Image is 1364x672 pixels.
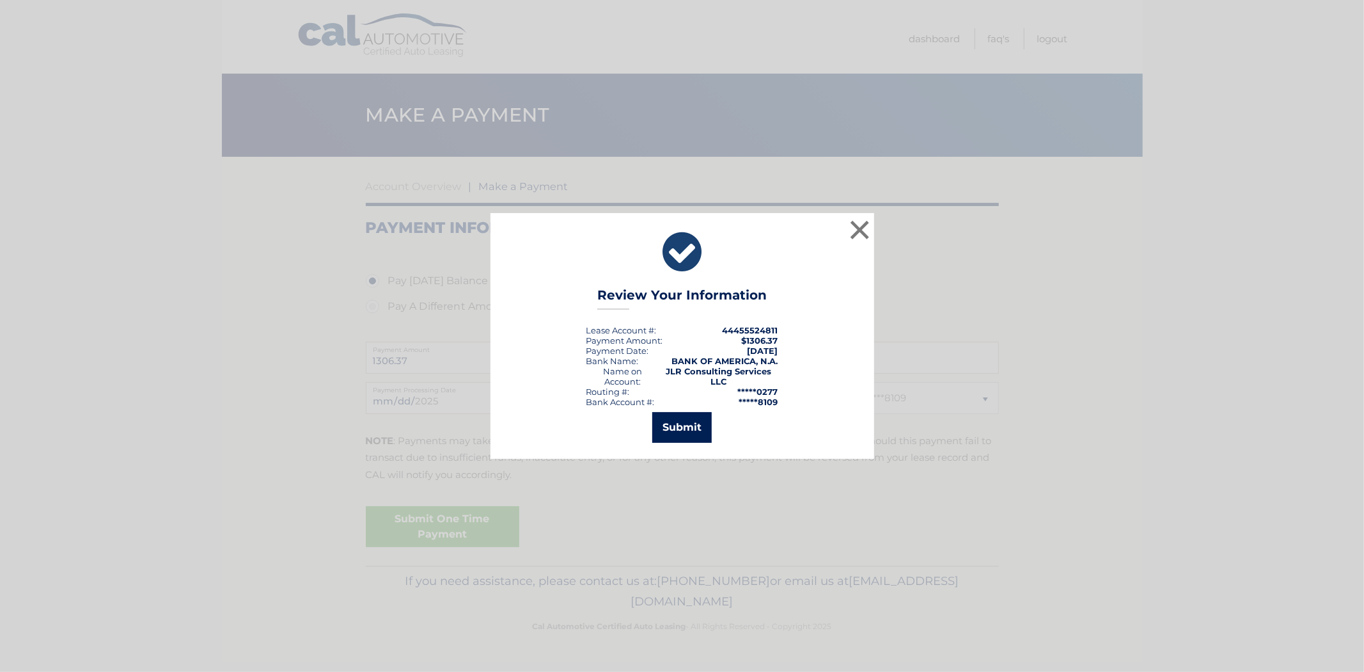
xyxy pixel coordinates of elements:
span: $1306.37 [742,335,778,346]
strong: BANK OF AMERICA, N.A. [672,356,778,366]
div: : [586,346,649,356]
span: Payment Date [586,346,647,356]
strong: JLR Consulting Services LLC [666,366,772,387]
h3: Review Your Information [597,287,767,310]
div: Routing #: [586,387,630,397]
span: [DATE] [748,346,778,356]
div: Bank Name: [586,356,639,366]
button: Submit [652,412,712,443]
strong: 44455524811 [723,325,778,335]
div: Payment Amount: [586,335,663,346]
div: Lease Account #: [586,325,657,335]
button: × [847,217,873,243]
div: Name on Account: [586,366,660,387]
div: Bank Account #: [586,397,655,407]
